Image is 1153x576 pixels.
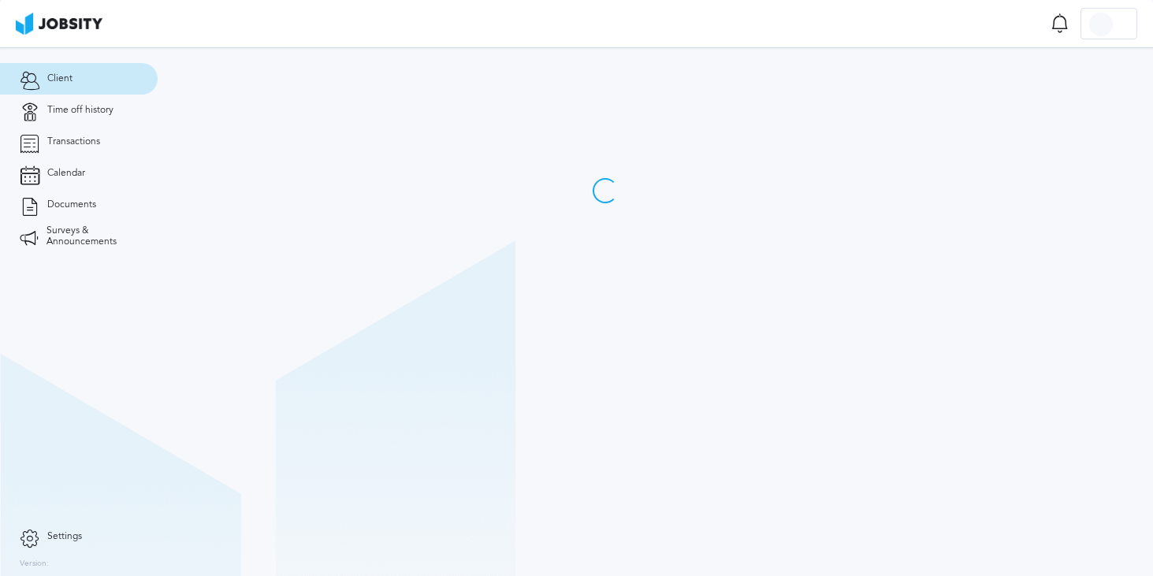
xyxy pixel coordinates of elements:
span: Documents [47,199,96,210]
span: Transactions [47,136,100,147]
img: ab4bad089aa723f57921c736e9817d99.png [16,13,102,35]
span: Time off history [47,105,113,116]
span: Settings [47,531,82,542]
span: Surveys & Announcements [46,225,138,247]
span: Client [47,73,73,84]
span: Calendar [47,168,85,179]
label: Version: [20,559,49,569]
